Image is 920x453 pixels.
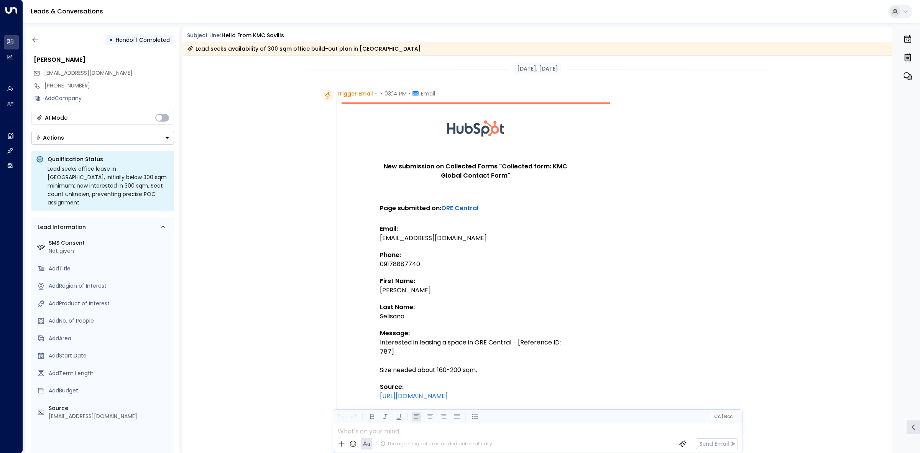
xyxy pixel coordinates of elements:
strong: Source: [380,382,404,391]
div: AddCompany [44,94,174,102]
span: Cc Bcc [714,414,732,419]
strong: Preferred Location: [380,409,441,417]
strong: Message: [380,329,410,338]
div: AI Mode [45,114,67,122]
p: Qualification Status [48,155,169,163]
div: [PERSON_NAME] [380,286,572,295]
div: Interested in leasing a space in ORE Central - [Reference ID: 787] Size needed about 160-200 sqm, [380,338,572,375]
label: SMS Consent [49,239,171,247]
span: • [381,90,383,97]
div: [EMAIL_ADDRESS][DOMAIN_NAME] [49,412,171,420]
div: AddProduct of Interest [49,300,171,308]
span: [EMAIL_ADDRESS][DOMAIN_NAME] [44,69,133,77]
div: AddRegion of Interest [49,282,171,290]
a: Leads & Conversations [31,7,103,16]
div: Actions [36,134,64,141]
div: [DATE], [DATE] [514,63,561,74]
button: Undo [335,412,345,422]
div: Lead Information [35,223,86,231]
button: Actions [31,131,174,145]
a: ORE Central [441,204,478,213]
span: envisionphilippines@gmail.com [44,69,133,77]
strong: Email: [380,224,398,233]
button: Cc|Bcc [711,413,735,420]
div: [PHONE_NUMBER] [44,82,174,90]
div: Lead seeks office lease in [GEOGRAPHIC_DATA], initially below 300 sqm minimum; now interested in ... [48,165,169,207]
a: [URL][DOMAIN_NAME] [380,392,448,401]
span: Trigger Email [337,90,373,97]
div: AddNo. of People [49,317,171,325]
div: Not given [49,247,171,255]
div: AddTerm Length [49,369,171,377]
div: AddArea [49,334,171,343]
strong: Page submitted on: [380,204,478,212]
div: Button group with a nested menu [31,131,174,145]
div: Selisana [380,312,572,321]
div: AddBudget [49,387,171,395]
strong: Last Name: [380,303,415,311]
button: Redo [349,412,358,422]
div: [PERSON_NAME] [34,55,174,64]
div: AddStart Date [49,352,171,360]
div: [EMAIL_ADDRESS][DOMAIN_NAME] [380,234,572,243]
h1: New submission on Collected Forms "Collected form: KMC Global Contact Form" [380,162,572,180]
strong: First Name: [380,277,415,285]
img: HubSpot [447,104,504,152]
span: Subject Line: [187,31,221,39]
div: The agent signature is added automatically [380,440,492,447]
div: 09178887740 [380,260,572,269]
div: Lead seeks availability of 300 sqm office build-out plan in [GEOGRAPHIC_DATA] [187,45,421,53]
span: • [375,90,377,97]
span: | [721,414,723,419]
div: Hello from KMC Savills [222,31,284,40]
div: AddTitle [49,265,171,273]
label: Source [49,404,171,412]
span: Handoff Completed [116,36,170,44]
div: • [109,33,113,47]
span: 03:14 PM [384,90,407,97]
strong: Phone: [380,250,401,259]
span: Email [421,90,435,97]
span: • [409,90,411,97]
